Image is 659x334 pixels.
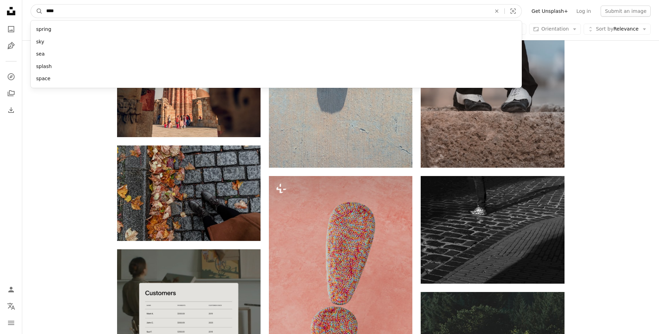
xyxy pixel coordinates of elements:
a: Log in [572,6,595,17]
div: sea [31,48,522,60]
div: splash [31,60,522,73]
a: Get Unsplash+ [527,6,572,17]
button: Submit an image [601,6,651,17]
a: A person walks on cobblestone street at night. [421,227,564,233]
form: Find visuals sitewide [31,4,522,18]
a: Collections [4,86,18,100]
span: Relevance [596,26,639,33]
a: Explore [4,70,18,84]
button: Search Unsplash [31,5,43,18]
button: Orientation [529,24,581,35]
img: a person's feet on a stone surface with fallen leaves [117,145,261,241]
a: Home — Unsplash [4,4,18,19]
img: A person walks on cobblestone street at night. [421,176,564,284]
div: spring [31,23,522,36]
button: Visual search [505,5,521,18]
button: Language [4,299,18,313]
a: Log in / Sign up [4,283,18,297]
a: a person's feet on a stone surface with fallen leaves [117,190,261,196]
div: space [31,73,522,85]
span: Orientation [541,26,569,32]
button: Clear [489,5,504,18]
a: Photos [4,22,18,36]
button: Sort byRelevance [584,24,651,35]
a: a pair of colorful objects on a pink background [269,274,412,281]
span: Sort by [596,26,613,32]
a: Illustrations [4,39,18,53]
div: sky [31,36,522,48]
button: Menu [4,316,18,330]
a: Download History [4,103,18,117]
